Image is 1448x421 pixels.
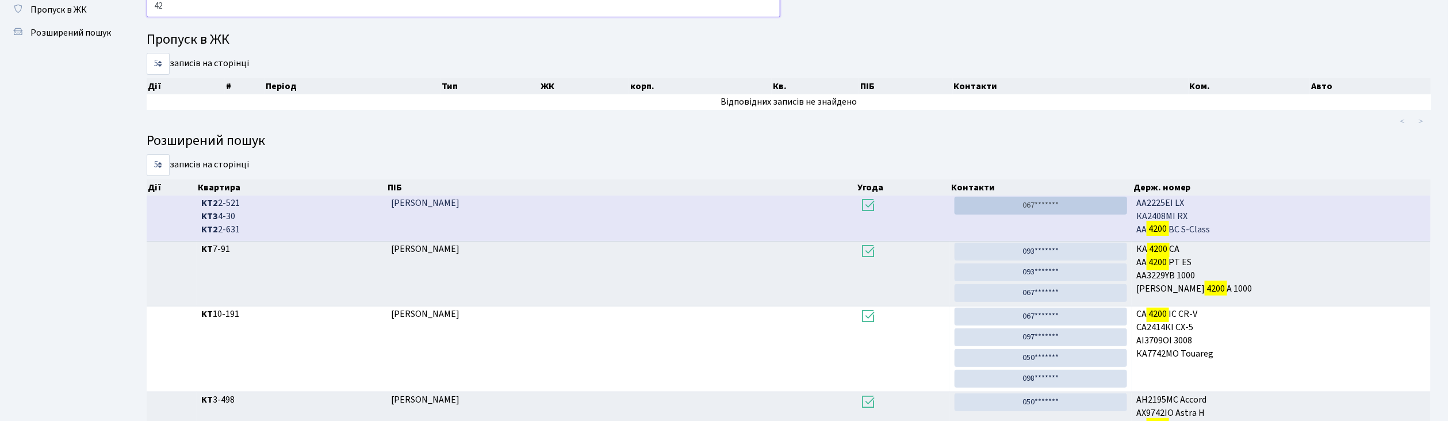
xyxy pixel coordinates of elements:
a: Розширений пошук [6,21,121,44]
th: Контакти [953,78,1189,94]
th: Контакти [951,179,1132,196]
span: [PERSON_NAME] [391,197,459,209]
th: Дії [147,78,225,94]
th: Авто [1310,78,1431,94]
span: Розширений пошук [30,26,111,39]
th: корп. [629,78,772,94]
mark: 4200 [1147,241,1169,257]
th: # [225,78,265,94]
th: ПІБ [386,179,856,196]
mark: 4200 [1147,254,1169,270]
select: записів на сторінці [147,53,170,75]
th: Період [265,78,440,94]
th: ПІБ [859,78,952,94]
b: КТ3 [201,210,218,223]
th: Дії [147,179,197,196]
th: Ком. [1189,78,1311,94]
th: Тип [440,78,539,94]
label: записів на сторінці [147,154,249,176]
th: ЖК [539,78,629,94]
span: 10-191 [201,308,382,321]
h4: Пропуск в ЖК [147,32,1431,48]
mark: 4200 [1147,221,1169,237]
span: КА СА АА РТ ES АА3229YВ 1000 [PERSON_NAME] А 1000 [1136,243,1426,295]
b: КТ [201,243,213,255]
mark: 4200 [1147,306,1169,322]
b: КТ [201,393,213,406]
span: СА ІС CR-V СА2414КІ CX-5 АІ3709OI 3008 КА7742МО Touareg [1136,308,1426,360]
h4: Розширений пошук [147,133,1431,150]
span: 7-91 [201,243,382,256]
th: Кв. [772,78,859,94]
span: 2-521 4-30 2-631 [201,197,382,236]
span: [PERSON_NAME] [391,393,459,406]
th: Квартира [197,179,386,196]
mark: 4200 [1205,281,1227,297]
span: Пропуск в ЖК [30,3,87,16]
select: записів на сторінці [147,154,170,176]
td: Відповідних записів не знайдено [147,94,1431,110]
th: Угода [856,179,951,196]
b: КТ2 [201,223,218,236]
label: записів на сторінці [147,53,249,75]
span: 3-498 [201,393,382,407]
th: Держ. номер [1132,179,1431,196]
span: [PERSON_NAME] [391,243,459,255]
b: КТ [201,308,213,320]
span: [PERSON_NAME] [391,308,459,320]
span: АА2225ЕІ LX КА2408MI RX АА ВС S-Class [1136,197,1426,236]
b: КТ2 [201,197,218,209]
